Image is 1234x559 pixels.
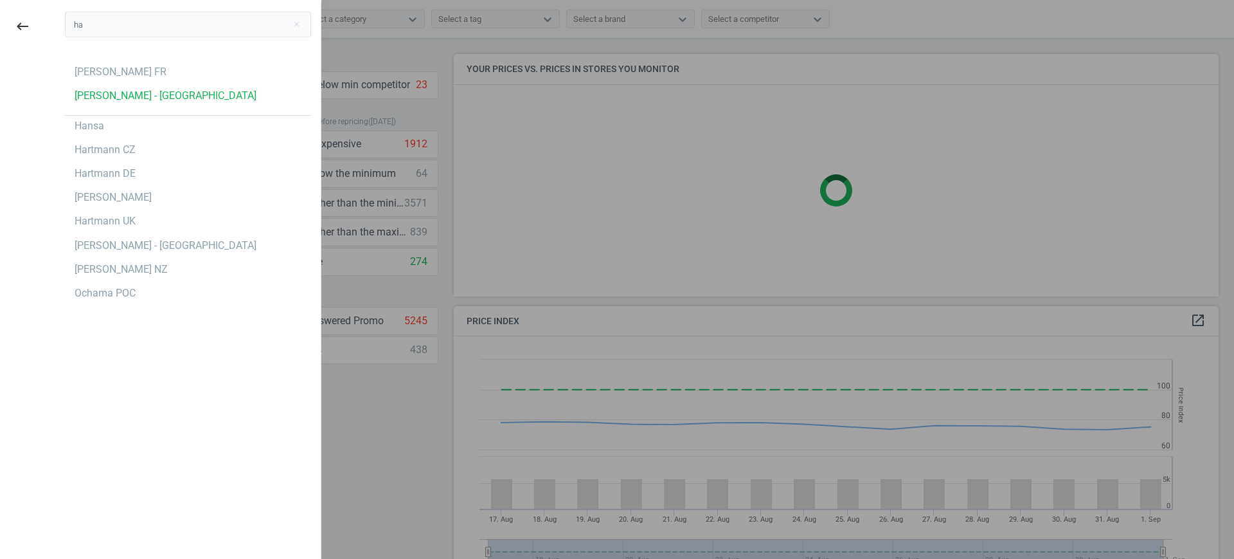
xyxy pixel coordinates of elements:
div: [PERSON_NAME] NZ [75,262,168,277]
div: Hartmann UK [75,214,136,228]
button: Close [287,19,306,30]
input: Search campaign [65,12,311,37]
button: keyboard_backspace [8,12,37,42]
div: Hartmann CZ [75,143,136,157]
div: [PERSON_NAME] [75,190,152,205]
div: Ochama POC [75,286,136,300]
div: [PERSON_NAME] - [GEOGRAPHIC_DATA] [75,89,256,103]
div: Hansa [75,119,104,133]
i: keyboard_backspace [15,19,30,34]
div: [PERSON_NAME] FR [75,65,166,79]
div: Hartmann DE [75,167,136,181]
div: [PERSON_NAME] - [GEOGRAPHIC_DATA] [75,239,256,253]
